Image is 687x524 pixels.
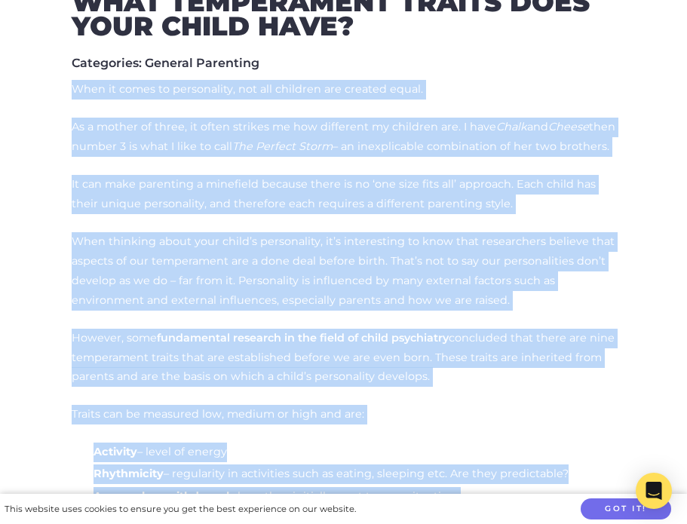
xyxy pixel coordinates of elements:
p: When it comes to personality, not all children are created equal. [72,80,615,100]
h5: Categories: General Parenting [72,56,615,70]
strong: Approach or withdrawal [94,489,229,503]
em: Chalk [496,120,527,133]
div: This website uses cookies to ensure you get the best experience on our website. [5,501,356,517]
strong: Activity [94,445,137,458]
button: Got it! [581,498,671,520]
li: – regularity in activities such as eating, sleeping etc. Are they predictable? [94,464,569,484]
p: As a mother of three, it often strikes me how different my children are. I have and then number 3... [72,118,615,157]
li: – level of energy [94,443,227,462]
p: When thinking about your child’s personality, it’s interesting to know that researchers believe t... [72,232,615,311]
p: However, some concluded that there are nine temperament traits that are established before we are... [72,329,615,388]
p: It can make parenting a minefield because there is no ‘one size fits all’ approach. Each child ha... [72,175,615,214]
p: Traits can be measured low, medium or high and are: [72,405,615,424]
strong: Rhythmicity [94,467,164,480]
div: Open Intercom Messenger [636,473,672,509]
em: The Perfect Storm [232,139,333,153]
li: – how they initially react to new situations [94,487,461,507]
em: Cheese [548,120,589,133]
a: fundamental research in the field of child psychiatry [157,331,449,345]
